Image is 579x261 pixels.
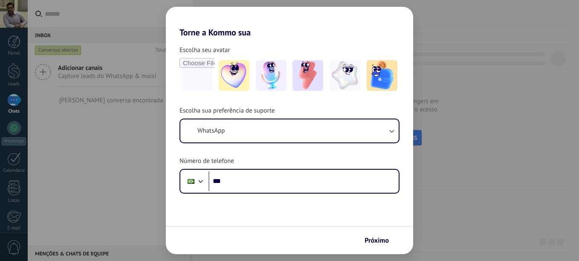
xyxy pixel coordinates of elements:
button: Próximo [361,233,400,248]
span: Número de telefone [179,157,234,165]
img: -1.jpeg [219,60,249,91]
span: Próximo [365,238,389,244]
img: -3.jpeg [292,60,323,91]
span: Escolha sua preferência de suporte [179,107,275,115]
img: -4.jpeg [330,60,360,91]
img: -5.jpeg [367,60,397,91]
span: Escolha seu avatar [179,46,230,55]
span: WhatsApp [197,127,225,135]
img: -2.jpeg [256,60,287,91]
h2: Torne a Kommo sua [166,7,413,38]
button: WhatsApp [180,119,399,142]
div: Brazil: + 55 [183,172,199,190]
